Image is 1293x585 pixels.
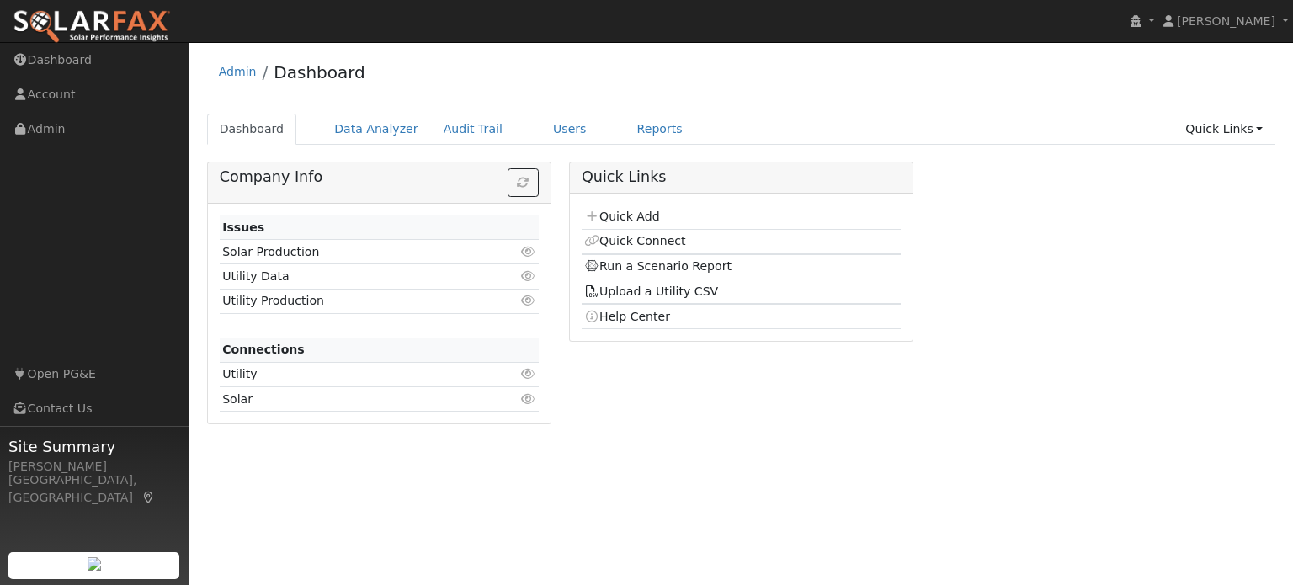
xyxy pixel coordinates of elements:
[220,387,487,412] td: Solar
[141,491,157,504] a: Map
[584,234,685,247] a: Quick Connect
[220,240,487,264] td: Solar Production
[521,295,536,306] i: Click to view
[274,62,365,82] a: Dashboard
[625,114,695,145] a: Reports
[220,289,487,313] td: Utility Production
[220,264,487,289] td: Utility Data
[521,393,536,405] i: Click to view
[521,368,536,380] i: Click to view
[8,458,180,476] div: [PERSON_NAME]
[13,9,171,45] img: SolarFax
[8,435,180,458] span: Site Summary
[431,114,515,145] a: Audit Trail
[220,362,487,386] td: Utility
[582,168,901,186] h5: Quick Links
[540,114,599,145] a: Users
[584,210,659,223] a: Quick Add
[521,270,536,282] i: Click to view
[222,343,305,356] strong: Connections
[222,221,264,234] strong: Issues
[8,471,180,507] div: [GEOGRAPHIC_DATA], [GEOGRAPHIC_DATA]
[584,310,670,323] a: Help Center
[219,65,257,78] a: Admin
[207,114,297,145] a: Dashboard
[1173,114,1275,145] a: Quick Links
[1177,14,1275,28] span: [PERSON_NAME]
[584,259,732,273] a: Run a Scenario Report
[322,114,431,145] a: Data Analyzer
[88,557,101,571] img: retrieve
[521,246,536,258] i: Click to view
[584,285,718,298] a: Upload a Utility CSV
[220,168,539,186] h5: Company Info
